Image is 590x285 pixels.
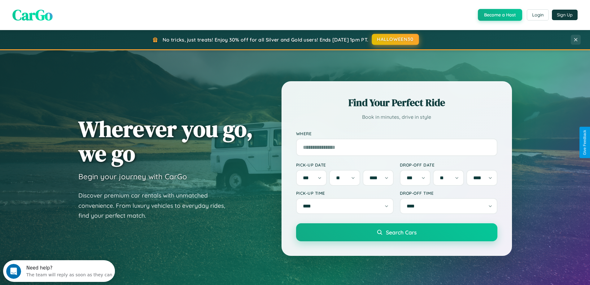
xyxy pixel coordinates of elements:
[23,10,109,17] div: The team will reply as soon as they can
[2,2,115,20] div: Open Intercom Messenger
[372,34,419,45] button: HALLOWEEN30
[552,10,578,20] button: Sign Up
[296,162,394,167] label: Pick-up Date
[386,229,417,236] span: Search Cars
[23,5,109,10] div: Need help?
[296,96,497,109] h2: Find Your Perfect Ride
[296,223,497,241] button: Search Cars
[296,131,497,136] label: Where
[3,260,115,282] iframe: Intercom live chat discovery launcher
[78,172,187,181] h3: Begin your journey with CarGo
[296,113,497,122] p: Book in minutes, drive in style
[6,264,21,279] iframe: Intercom live chat
[478,9,522,21] button: Become a Host
[78,190,233,221] p: Discover premium car rentals with unmatched convenience. From luxury vehicles to everyday rides, ...
[163,37,368,43] span: No tricks, just treats! Enjoy 30% off for all Silver and Gold users! Ends [DATE] 1pm PT.
[583,130,587,155] div: Give Feedback
[400,190,497,196] label: Drop-off Time
[400,162,497,167] label: Drop-off Date
[527,9,549,20] button: Login
[12,5,53,25] span: CarGo
[78,117,253,166] h1: Wherever you go, we go
[296,190,394,196] label: Pick-up Time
